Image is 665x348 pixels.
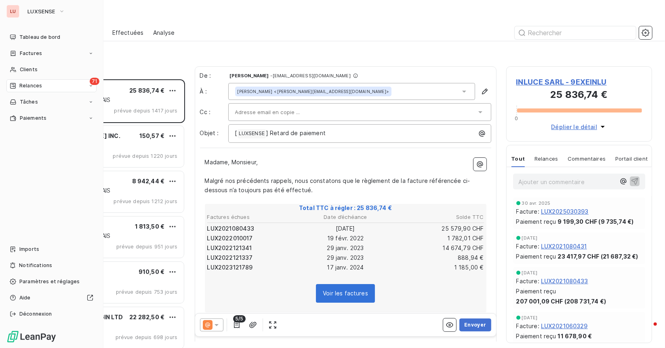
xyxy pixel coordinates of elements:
[392,244,484,253] td: 14 674,79 CHF
[522,201,551,206] span: 30 avr. 2025
[132,178,165,185] span: 8 942,44 €
[6,5,19,18] div: LU
[516,76,642,87] span: INLUCE SARL - 9EXEINLU
[200,129,219,136] span: Objet :
[516,332,556,340] span: Paiement reçu
[207,254,253,262] span: LUX2022121337
[515,115,518,121] span: 0
[270,73,350,78] span: - [EMAIL_ADDRESS][DOMAIN_NAME]
[230,73,269,78] span: [PERSON_NAME]
[116,334,177,340] span: prévue depuis 698 jours
[516,277,539,285] span: Facture :
[207,263,253,272] span: LUX2023121789
[558,217,633,226] span: 9 199,30 CHF (9 735,74 €)
[522,315,538,320] span: [DATE]
[299,253,391,262] td: 29 janv. 2023
[19,278,80,285] span: Paramètres et réglages
[19,262,52,269] span: Notifications
[549,122,609,132] button: Déplier le détail
[235,106,322,118] input: Adresse email en copie ...
[516,322,539,330] span: Facture :
[27,8,55,15] span: LUXSENSE
[238,89,389,94] div: <[PERSON_NAME][EMAIL_ADDRESS][DOMAIN_NAME]>
[207,244,252,252] span: LUX2022121341
[129,314,164,320] span: 22 282,50 €
[299,244,391,253] td: 29 janv. 2023
[19,82,42,89] span: Relances
[114,198,177,204] span: prévue depuis 1212 jours
[535,155,558,162] span: Relances
[516,252,556,261] span: Paiement reçu
[522,270,538,275] span: [DATE]
[558,332,592,340] span: 11 678,90 €
[299,224,391,233] td: [DATE]
[19,310,52,318] span: Déconnexion
[323,290,368,297] span: Voir les factures
[19,294,31,301] span: Aide
[615,155,648,162] span: Portail client
[558,252,638,261] span: 23 417,97 CHF (21 687,32 €)
[392,224,484,233] td: 25 579,90 CHF
[541,242,587,250] span: LUX2021080431
[112,29,144,37] span: Effectuées
[516,297,606,306] span: 207 001,09 CHF (208 731,74 €)
[541,277,588,285] span: LUX2021080433
[238,89,273,94] span: [PERSON_NAME]
[541,322,588,330] span: LUX2021060329
[20,115,46,122] span: Paiements
[6,330,57,343] img: Logo LeanPay
[19,246,39,253] span: Imports
[392,263,484,272] td: 1 185,00 €
[114,107,177,114] span: prévue depuis 1417 jours
[638,320,657,340] iframe: Intercom live chat
[541,207,589,216] span: LUX2025030393
[139,268,164,275] span: 910,50 €
[205,177,470,193] span: Malgré nos précédents rappels, nous constatons que le règlement de la facture référencée ci-desso...
[392,253,484,262] td: 888,94 €
[206,204,485,212] span: Total TTC à régler : 25 836,74 €
[392,213,484,221] th: Solde TTC
[200,72,228,80] span: De :
[205,159,258,166] span: Madame, Monsieur,
[522,236,538,240] span: [DATE]
[207,234,253,242] span: LUX2022010017
[135,223,165,230] span: 1 813,50 €
[266,129,326,136] span: ] Retard de paiement
[153,29,175,37] span: Analyse
[392,234,484,243] td: 1 782,01 CHF
[516,207,539,216] span: Facture :
[39,79,185,348] div: grid
[459,318,491,331] button: Envoyer
[200,87,228,95] label: À :
[129,87,164,94] span: 25 836,74 €
[551,123,597,131] span: Déplier le détail
[516,242,539,250] span: Facture :
[516,217,556,226] span: Paiement reçu
[20,66,38,73] span: Clients
[207,213,299,221] th: Factures échues
[6,291,97,304] a: Aide
[139,132,164,139] span: 150,57 €
[516,87,642,104] h3: 25 836,74 €
[238,129,266,138] span: LUXSENSE
[235,129,237,136] span: [
[116,243,177,250] span: prévue depuis 951 jours
[200,108,228,116] label: Cc :
[207,225,255,233] span: LUX2021080433
[299,234,391,243] td: 19 févr. 2022
[90,78,99,85] span: 71
[299,213,391,221] th: Date d’échéance
[233,315,245,323] span: 5/5
[20,98,38,106] span: Tâches
[116,289,177,295] span: prévue depuis 753 jours
[113,153,177,159] span: prévue depuis 1220 jours
[20,50,42,57] span: Factures
[19,34,60,41] span: Tableau de bord
[511,155,525,162] span: Tout
[516,287,556,295] span: Paiement reçu
[299,263,391,272] td: 17 janv. 2024
[515,26,636,39] input: Rechercher
[568,155,606,162] span: Commentaires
